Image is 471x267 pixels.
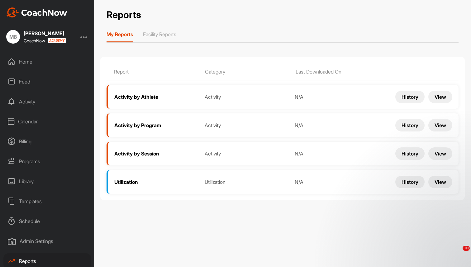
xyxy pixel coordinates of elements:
img: CoachNow [6,7,67,17]
a: Activity by Session [114,150,198,157]
button: View [428,91,452,103]
span: Activity [205,150,289,157]
div: Feed [3,74,91,89]
span: Activity by Session [114,150,159,157]
button: History [395,91,425,103]
span: N/A [295,122,379,129]
div: Library [3,174,91,189]
img: CoachNow acadmey [48,38,66,43]
p: Facility Reports [143,31,176,37]
a: Activity by Program [114,122,198,129]
button: History [395,147,425,160]
span: N/A [295,150,379,157]
a: Activity by Athlete [114,94,198,100]
div: Billing [3,134,91,149]
span: Activity by Athlete [114,94,158,100]
span: Activity [205,122,289,129]
p: My Reports [107,31,133,37]
span: Activity [205,93,289,101]
div: Templates [3,193,91,209]
button: View [428,176,452,188]
div: Admin Settings [3,233,91,249]
span: Category [205,68,290,75]
button: View [428,119,452,131]
span: Utilization [114,179,138,185]
span: N/A [295,93,379,101]
div: Schedule [3,213,91,229]
h1: Reports [107,8,459,22]
div: CoachNow [24,38,66,43]
span: Report [114,68,199,75]
div: [PERSON_NAME] [24,31,66,36]
button: View [428,147,452,160]
a: Utilization [114,179,198,185]
button: History [395,176,425,188]
span: Activity by Program [114,122,161,129]
div: Home [3,54,91,69]
span: Utilization [205,178,289,186]
span: Last Downloaded On [296,68,380,75]
button: History [395,119,425,131]
div: MB [6,30,20,44]
span: 10 [463,246,470,251]
span: N/A [295,178,379,186]
div: Calendar [3,114,91,129]
div: Programs [3,154,91,169]
div: Activity [3,94,91,109]
iframe: Intercom live chat [450,246,465,261]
